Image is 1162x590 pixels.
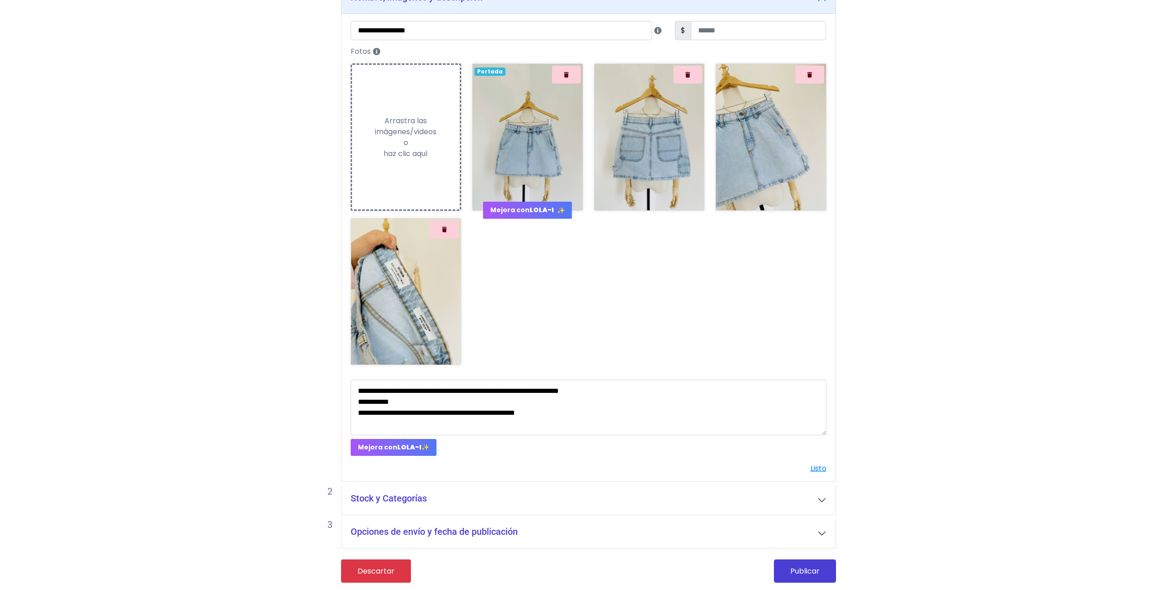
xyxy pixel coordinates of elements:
button: Stock y Categorías [342,486,836,515]
button: Opciones de envío y fecha de publicación [342,519,836,548]
span: ✨ [557,206,565,215]
h5: Opciones de envío y fecha de publicación [351,526,518,537]
button: Publicar [774,559,836,583]
img: 9k= [473,64,583,210]
button: Mejora conLOLA-I ✨ [483,202,572,219]
strong: LOLA-I [397,443,421,452]
button: Mejora conLOLA-I✨ [351,439,436,456]
img: 9k= [716,64,826,210]
button: Quitar [795,66,824,84]
span: $ [675,21,691,40]
button: Quitar [673,66,702,84]
strong: LOLA-I [530,205,554,214]
a: Listo [810,463,826,474]
span: Portada [474,68,505,76]
label: Fotos [345,44,832,60]
div: Arrastra las imágenes/videos o haz clic aquí [352,115,460,159]
button: Quitar [552,66,581,84]
img: 9k= [594,64,705,210]
a: Descartar [341,559,411,583]
button: Quitar [430,220,459,238]
img: 2Q== [351,219,461,365]
h5: Stock y Categorías [351,493,427,504]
